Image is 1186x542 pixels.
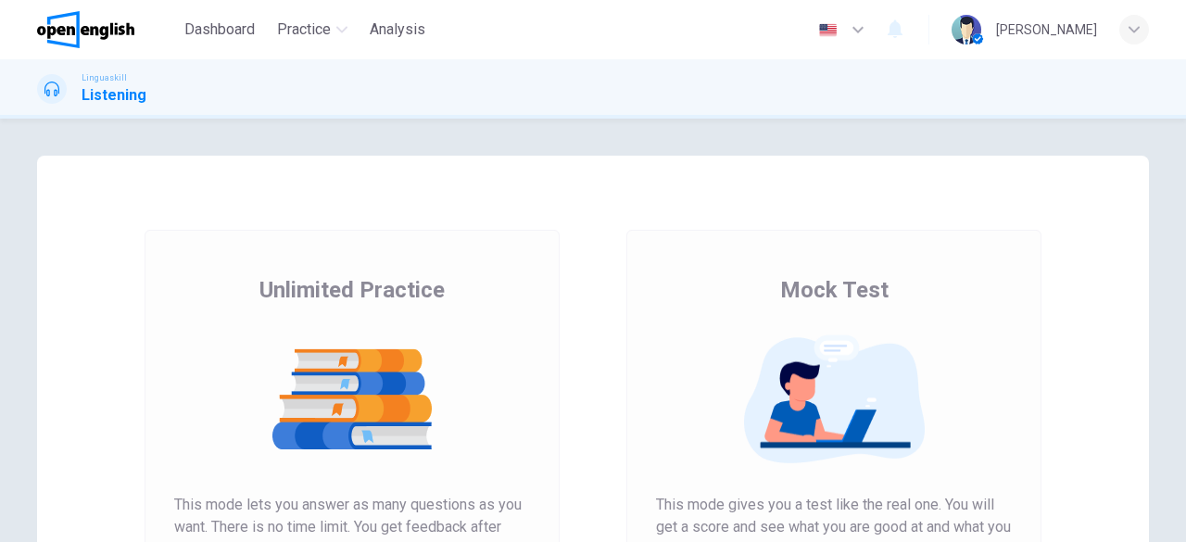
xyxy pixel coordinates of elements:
h1: Listening [82,84,146,107]
span: Unlimited Practice [259,275,445,305]
span: Practice [277,19,331,41]
a: OpenEnglish logo [37,11,177,48]
button: Practice [270,13,355,46]
button: Analysis [362,13,433,46]
img: Profile picture [952,15,981,44]
span: Analysis [370,19,425,41]
div: [PERSON_NAME] [996,19,1097,41]
button: Dashboard [177,13,262,46]
span: Dashboard [184,19,255,41]
img: OpenEnglish logo [37,11,134,48]
img: en [816,23,839,37]
span: Mock Test [780,275,889,305]
span: Linguaskill [82,71,127,84]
